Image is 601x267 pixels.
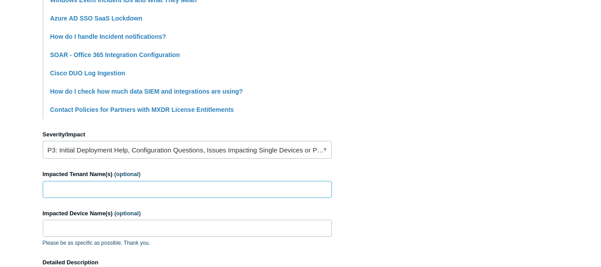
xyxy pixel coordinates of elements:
[50,33,166,40] a: How do I handle Incident notifications?
[50,15,142,22] a: Azure AD SSO SaaS Lockdown
[43,170,332,179] label: Impacted Tenant Name(s)
[43,258,332,267] label: Detailed Description
[43,239,332,247] p: Please be as specific as possible. Thank you.
[43,141,332,159] a: P3: Initial Deployment Help, Configuration Questions, Issues Impacting Single Devices or Past Out...
[43,130,332,139] label: Severity/Impact
[50,51,180,58] a: SOAR - Office 365 Integration Configuration
[50,106,234,113] a: Contact Policies for Partners with MXDR License Entitlements
[114,210,141,217] span: (optional)
[50,70,125,77] a: Cisco DUO Log Ingestion
[43,209,332,218] label: Impacted Device Name(s)
[50,88,243,95] a: How do I check how much data SIEM and integrations are using?
[114,171,141,177] span: (optional)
